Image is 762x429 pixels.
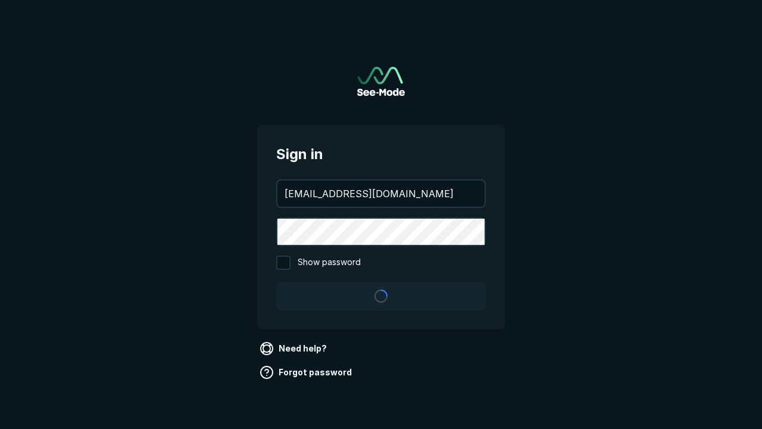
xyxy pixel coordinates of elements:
img: See-Mode Logo [357,67,405,96]
a: Need help? [257,339,332,358]
a: Go to sign in [357,67,405,96]
span: Show password [298,256,361,270]
a: Forgot password [257,363,357,382]
input: your@email.com [277,181,485,207]
span: Sign in [276,144,486,165]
